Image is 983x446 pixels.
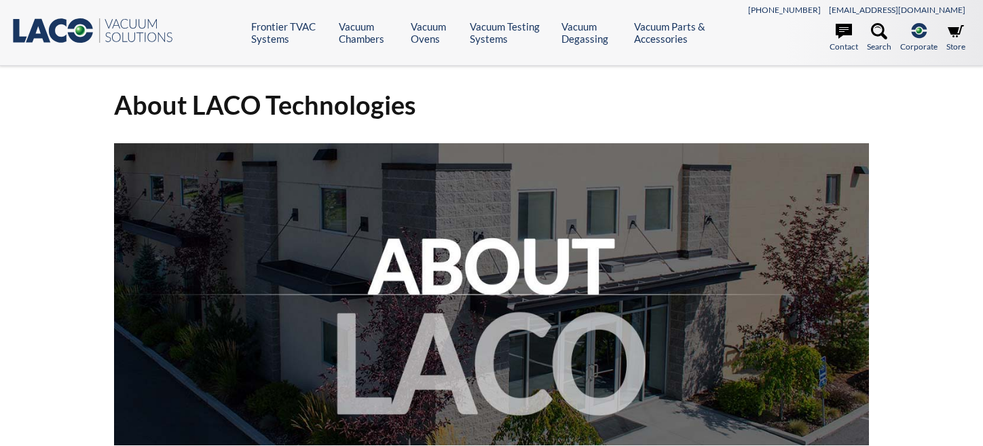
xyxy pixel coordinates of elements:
[339,20,400,45] a: Vacuum Chambers
[114,143,868,445] img: about-laco.jpg
[251,20,329,45] a: Frontier TVAC Systems
[946,23,965,53] a: Store
[561,20,624,45] a: Vacuum Degassing
[634,20,728,45] a: Vacuum Parts & Accessories
[867,23,891,53] a: Search
[830,23,858,53] a: Contact
[900,40,938,53] span: Corporate
[114,88,868,122] h1: About LACO Technologies
[411,20,460,45] a: Vacuum Ovens
[748,5,821,15] a: [PHONE_NUMBER]
[829,5,965,15] a: [EMAIL_ADDRESS][DOMAIN_NAME]
[470,20,551,45] a: Vacuum Testing Systems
